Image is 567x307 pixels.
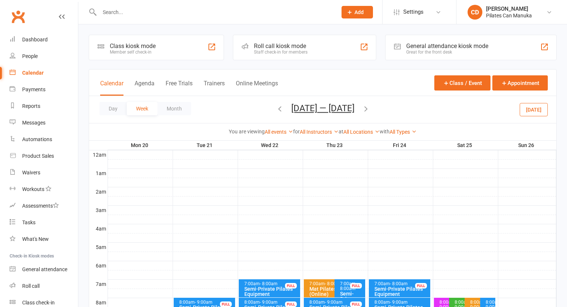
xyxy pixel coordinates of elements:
button: Day [99,102,127,115]
strong: at [339,129,343,134]
div: [PERSON_NAME] [486,6,532,12]
div: 7:00am [309,282,357,286]
th: 5am [89,242,108,252]
a: Clubworx [9,7,27,26]
div: Automations [22,136,52,142]
span: - 8:00am [325,281,343,286]
span: - 8:00am [340,281,357,291]
div: Semi-Private Pilates Equipment [244,286,299,297]
div: 8:00am [374,300,429,305]
strong: with [380,129,390,134]
div: General attendance [22,266,67,272]
div: Great for the front desk [406,50,488,55]
th: Fri 24 [368,141,433,150]
th: 4am [89,224,108,233]
button: Class / Event [434,75,490,91]
span: - 9:00am [195,300,213,305]
button: Calendar [100,80,123,96]
div: Roll call kiosk mode [254,42,308,50]
th: 3am [89,205,108,215]
div: FULL [285,301,297,307]
div: Semi-Private Pilates Equipment [374,286,429,297]
th: Wed 22 [238,141,303,150]
a: Automations [10,131,78,148]
div: Assessments [22,203,59,209]
div: Payments [22,86,45,92]
span: Add [354,9,364,15]
a: Roll call [10,278,78,294]
span: - 9:00am [325,300,343,305]
button: [DATE] [520,103,548,116]
div: FULL [350,283,362,289]
div: 7:00am [374,282,429,286]
div: People [22,53,38,59]
div: Mat Pilates L3/4 (Online) [309,286,357,297]
button: Trainers [204,80,225,96]
div: Staff check-in for members [254,50,308,55]
div: 8:00am [179,300,234,305]
div: Pilates Can Manuka [486,12,532,19]
button: Agenda [135,80,155,96]
div: FULL [415,283,427,289]
th: Tue 21 [173,141,238,150]
div: 8:00am [309,300,364,305]
a: All Instructors [300,129,339,135]
button: Week [127,102,157,115]
div: Workouts [22,186,44,192]
th: 8am [89,298,108,307]
div: Class kiosk mode [110,42,156,50]
a: All Types [390,129,417,135]
a: People [10,48,78,65]
div: Member self check-in [110,50,156,55]
div: FULL [285,283,297,289]
th: 12am [89,150,108,159]
span: - 8:00am [260,281,278,286]
a: General attendance kiosk mode [10,261,78,278]
th: Sat 25 [433,141,498,150]
a: Payments [10,81,78,98]
button: [DATE] — [DATE] [291,103,354,113]
th: Thu 23 [303,141,368,150]
div: 8:00am [244,300,299,305]
a: All Locations [343,129,380,135]
button: Online Meetings [236,80,278,96]
strong: for [293,129,300,134]
div: Reports [22,103,40,109]
div: Dashboard [22,37,48,42]
button: Add [342,6,373,18]
div: FULL [220,301,232,307]
th: 2am [89,187,108,196]
div: Calendar [22,70,44,76]
button: Month [157,102,191,115]
div: Product Sales [22,153,54,159]
span: - 9:00am [390,300,408,305]
th: Sun 26 [498,141,556,150]
a: Workouts [10,181,78,198]
span: Settings [403,4,424,20]
div: Waivers [22,170,40,175]
div: General attendance kiosk mode [406,42,488,50]
div: FULL [350,301,362,307]
a: Messages [10,115,78,131]
div: Tasks [22,219,35,225]
div: Roll call [22,283,40,289]
input: Search... [97,7,332,17]
div: 7:00am [340,282,364,291]
th: Mon 20 [108,141,173,150]
a: Waivers [10,164,78,181]
span: - 9:00am [260,300,278,305]
button: Free Trials [166,80,193,96]
div: Messages [22,120,45,126]
a: Assessments [10,198,78,214]
a: Product Sales [10,148,78,164]
a: Tasks [10,214,78,231]
a: All events [265,129,293,135]
a: Calendar [10,65,78,81]
div: CD [468,5,482,20]
span: - 8:00am [390,281,408,286]
th: 1am [89,168,108,178]
button: Appointment [492,75,548,91]
th: 7am [89,279,108,289]
div: Class check-in [22,300,55,306]
a: Reports [10,98,78,115]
